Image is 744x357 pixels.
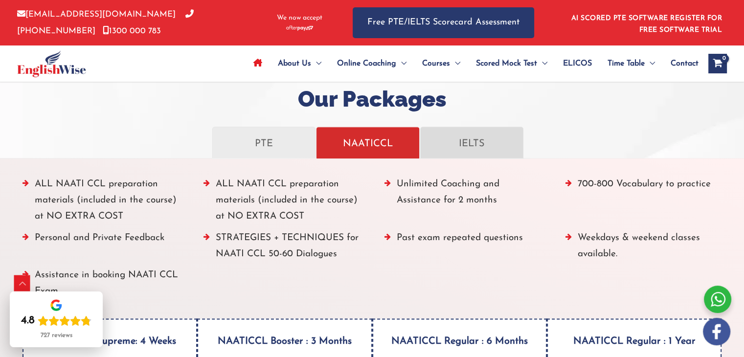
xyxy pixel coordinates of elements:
[663,46,699,81] a: Contact
[311,46,321,81] span: Menu Toggle
[270,46,329,81] a: About UsMenu Toggle
[278,46,311,81] span: About Us
[422,46,450,81] span: Courses
[103,27,161,35] a: 1300 000 783
[708,54,727,73] a: View Shopping Cart, empty
[41,332,72,339] div: 727 reviews
[23,230,179,268] li: Personal and Private Feedback
[430,134,513,151] p: IELTS
[537,46,547,81] span: Menu Toggle
[703,318,730,345] img: white-facebook.png
[565,176,721,230] li: 700-800 Vocabulary to practice
[17,10,194,35] a: [PHONE_NUMBER]
[555,46,600,81] a: ELICOS
[203,230,360,268] li: STRATEGIES + TECHNIQUES for NAATI CCL 50-60 Dialogues
[396,46,406,81] span: Menu Toggle
[326,134,409,151] p: NAATICCL
[476,46,537,81] span: Scored Mock Test
[608,46,645,81] span: Time Table
[337,46,396,81] span: Online Coaching
[353,7,534,38] a: Free PTE/IELTS Scorecard Assessment
[246,46,699,81] nav: Site Navigation: Main Menu
[23,176,179,230] li: ALL NAATI CCL preparation materials (included in the course) at NO EXTRA COST
[565,7,727,39] aside: Header Widget 1
[17,10,176,19] a: [EMAIL_ADDRESS][DOMAIN_NAME]
[414,46,468,81] a: CoursesMenu Toggle
[23,267,179,305] li: Assistance in booking NAATI CCL Exam
[671,46,699,81] span: Contact
[645,46,655,81] span: Menu Toggle
[384,230,541,268] li: Past exam repeated questions
[286,25,313,31] img: Afterpay-Logo
[277,13,322,23] span: We now accept
[21,314,91,328] div: Rating: 4.8 out of 5
[384,176,541,230] li: Unlimited Coaching and Assistance for 2 months
[21,314,35,328] div: 4.8
[329,46,414,81] a: Online CoachingMenu Toggle
[565,230,721,268] li: Weekdays & weekend classes available.
[223,134,305,151] p: PTE
[203,176,360,230] li: ALL NAATI CCL preparation materials (included in the course) at NO EXTRA COST
[563,46,592,81] span: ELICOS
[468,46,555,81] a: Scored Mock TestMenu Toggle
[17,50,86,77] img: cropped-ew-logo
[450,46,460,81] span: Menu Toggle
[571,15,722,34] a: AI SCORED PTE SOFTWARE REGISTER FOR FREE SOFTWARE TRIAL
[600,46,663,81] a: Time TableMenu Toggle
